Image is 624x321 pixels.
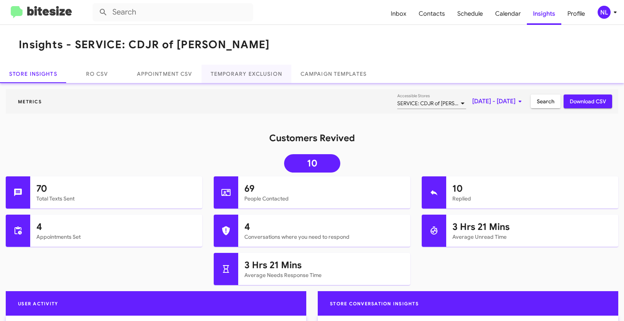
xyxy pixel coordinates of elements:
[201,65,291,83] a: Temporary Exclusion
[591,6,616,19] button: NL
[36,182,196,195] h1: 70
[93,3,253,21] input: Search
[307,160,317,167] span: 10
[12,99,48,104] span: Metrics
[466,95,531,108] button: [DATE] - [DATE]
[19,39,270,51] h1: Insights - SERVICE: CDJR of [PERSON_NAME]
[128,65,201,83] a: Appointment CSV
[531,95,561,108] button: Search
[527,3,561,25] a: Insights
[472,95,525,108] span: [DATE] - [DATE]
[413,3,451,25] a: Contacts
[244,259,404,271] h1: 3 Hrs 21 Mins
[452,182,612,195] h1: 10
[451,3,489,25] a: Schedule
[67,65,128,83] a: RO CSV
[244,182,404,195] h1: 69
[244,221,404,233] h1: 4
[36,221,196,233] h1: 4
[489,3,527,25] a: Calendar
[452,195,612,202] mat-card-subtitle: Replied
[537,95,554,108] span: Search
[244,271,404,279] mat-card-subtitle: Average Needs Response Time
[385,3,413,25] a: Inbox
[291,65,376,83] a: Campaign Templates
[36,195,196,202] mat-card-subtitle: Total Texts Sent
[564,95,612,108] button: Download CSV
[244,233,404,241] mat-card-subtitle: Conversations where you need to respond
[36,233,196,241] mat-card-subtitle: Appointments Set
[244,195,404,202] mat-card-subtitle: People Contacted
[561,3,591,25] a: Profile
[452,233,612,241] mat-card-subtitle: Average Unread Time
[598,6,611,19] div: NL
[324,301,425,306] span: Store Conversation Insights
[397,100,482,107] span: SERVICE: CDJR of [PERSON_NAME]
[452,221,612,233] h1: 3 Hrs 21 Mins
[570,95,606,108] span: Download CSV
